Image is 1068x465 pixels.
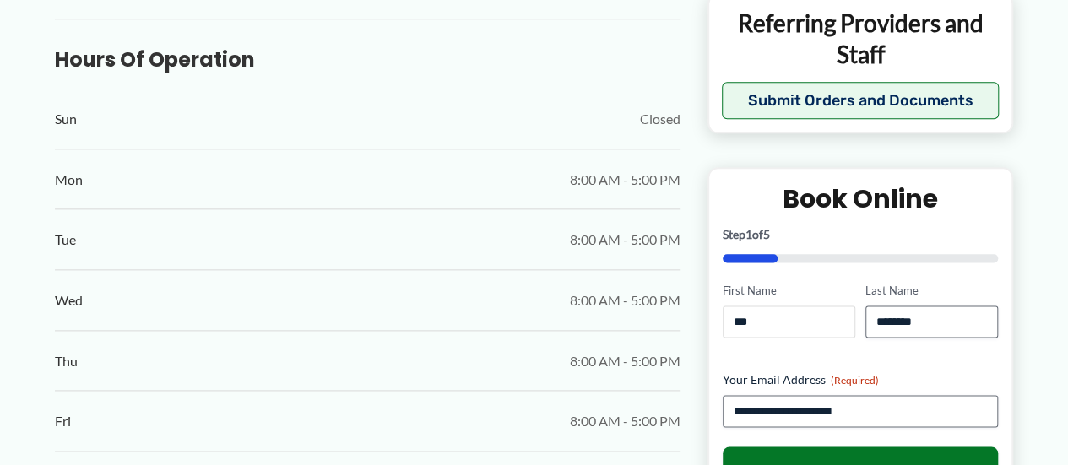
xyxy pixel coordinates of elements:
span: 8:00 AM - 5:00 PM [570,349,680,374]
button: Submit Orders and Documents [722,82,1000,119]
label: First Name [723,283,855,299]
p: Step of [723,229,999,241]
span: 8:00 AM - 5:00 PM [570,227,680,252]
span: 8:00 AM - 5:00 PM [570,288,680,313]
span: 5 [763,227,770,241]
span: 8:00 AM - 5:00 PM [570,167,680,192]
span: Closed [640,106,680,132]
span: Mon [55,167,83,192]
span: 1 [745,227,752,241]
span: Tue [55,227,76,252]
p: Referring Providers and Staff [722,8,1000,69]
span: Sun [55,106,77,132]
span: 8:00 AM - 5:00 PM [570,408,680,434]
h3: Hours of Operation [55,46,680,73]
label: Last Name [865,283,998,299]
span: Thu [55,349,78,374]
span: Fri [55,408,71,434]
span: Wed [55,288,83,313]
h2: Book Online [723,182,999,215]
label: Your Email Address [723,371,999,388]
span: (Required) [831,374,879,387]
